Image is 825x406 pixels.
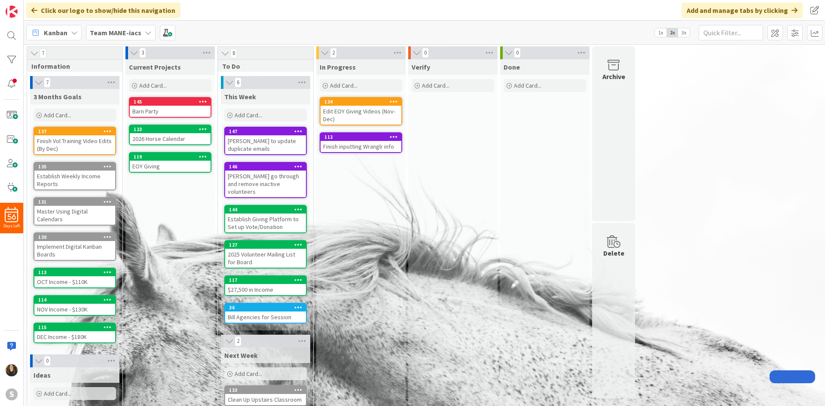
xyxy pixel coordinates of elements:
div: 127 [229,242,306,248]
div: Master Using Digital Calendars [34,206,115,225]
div: 135 [34,163,115,171]
div: 131 [34,198,115,206]
div: Add and manage tabs by clicking [681,3,803,18]
span: Kanban [44,27,67,38]
div: $27,500 in Income [225,284,306,295]
div: 145Barn Party [130,98,211,117]
img: Visit kanbanzone.com [6,6,18,18]
div: OCT Income - $110K [34,276,115,287]
div: [PERSON_NAME] to update duplicate emails [225,135,306,154]
div: NOV Income - $130K [34,304,115,315]
span: Add Card... [44,390,71,397]
span: 3 [139,48,146,58]
span: In Progress [320,63,356,71]
div: 114 [34,296,115,304]
span: Add Card... [139,82,167,89]
div: 133Clean Up Upstairs Classroom [225,386,306,405]
div: 147 [225,128,306,135]
div: Barn Party [130,106,211,117]
div: Finish Vol Training Video Edits (By Dec) [34,135,115,154]
div: 146 [225,163,306,171]
span: Add Card... [235,111,262,119]
div: 137 [34,128,115,135]
div: 123 [130,125,211,133]
span: To Do [222,62,302,70]
div: 130Implement Digital Kanban Boards [34,233,115,260]
div: 112Finish inputting Wranglr info [321,133,401,152]
div: 113 [34,269,115,276]
div: 145 [134,99,211,105]
div: 145 [130,98,211,106]
span: Ideas [34,371,51,379]
div: 1272025 Volunteer Mailing List for Board [225,241,306,268]
div: 147 [229,128,306,134]
div: Delete [603,248,624,258]
div: 36 [229,305,306,311]
div: 144Establish Giving Platform to Set up Vote/Donation [225,206,306,232]
span: Verify [412,63,430,71]
div: EOY Giving [130,161,211,172]
div: Edit EOY Giving Videos (Nov-Dec) [321,106,401,125]
div: Establish Giving Platform to Set up Vote/Donation [225,214,306,232]
span: Add Card... [422,82,449,89]
span: 2 [330,48,337,58]
span: 0 [44,356,51,366]
div: 112 [324,134,401,140]
div: 144 [229,207,306,213]
img: KP [6,364,18,376]
span: Add Card... [235,370,262,378]
div: Finish inputting Wranglr info [321,141,401,152]
div: 146 [229,164,306,170]
div: [PERSON_NAME] go through and remove inactive volunteers [225,171,306,197]
div: 144 [225,206,306,214]
div: 115 [38,324,115,330]
div: S [6,388,18,400]
div: Archive [602,71,625,82]
span: 56 [8,214,16,220]
div: 130 [38,234,115,240]
span: 8 [230,48,237,58]
div: 1232026 Horse Calendar [130,125,211,144]
div: 135 [38,164,115,170]
div: 134Edit EOY Giving Videos (Nov-Dec) [321,98,401,125]
div: 119 [130,153,211,161]
span: This Week [224,92,256,101]
div: 114NOV Income - $130K [34,296,115,315]
div: 119EOY Giving [130,153,211,172]
span: 3x [678,28,690,37]
div: 134 [321,98,401,106]
div: 117$27,500 in Income [225,276,306,295]
div: 133 [225,386,306,394]
div: 112 [321,133,401,141]
div: DEC Income - $180K [34,331,115,342]
div: 117 [225,276,306,284]
span: Add Card... [44,111,71,119]
span: 2x [666,28,678,37]
div: Implement Digital Kanban Boards [34,241,115,260]
input: Quick Filter... [699,25,763,40]
span: 3 Months Goals [34,92,82,101]
div: 114 [38,297,115,303]
div: 127 [225,241,306,249]
div: Clean Up Upstairs Classroom [225,394,306,405]
div: 146[PERSON_NAME] go through and remove inactive volunteers [225,163,306,197]
div: 131 [38,199,115,205]
div: 36Bill Agencies for Session [225,304,306,323]
div: Click our logo to show/hide this navigation [26,3,180,18]
div: 137 [38,128,115,134]
span: 2 [235,336,241,346]
b: Team MANE-iacs [90,28,141,37]
div: Establish Weekly Income Reports [34,171,115,189]
div: 147[PERSON_NAME] to update duplicate emails [225,128,306,154]
div: 123 [134,126,211,132]
span: Add Card... [330,82,357,89]
div: 119 [134,154,211,160]
span: Information [31,62,112,70]
div: 36 [225,304,306,311]
span: Done [504,63,520,71]
div: 133 [229,387,306,393]
span: Add Card... [514,82,541,89]
span: 7 [44,77,51,88]
span: 6 [235,77,241,88]
span: 0 [514,48,521,58]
